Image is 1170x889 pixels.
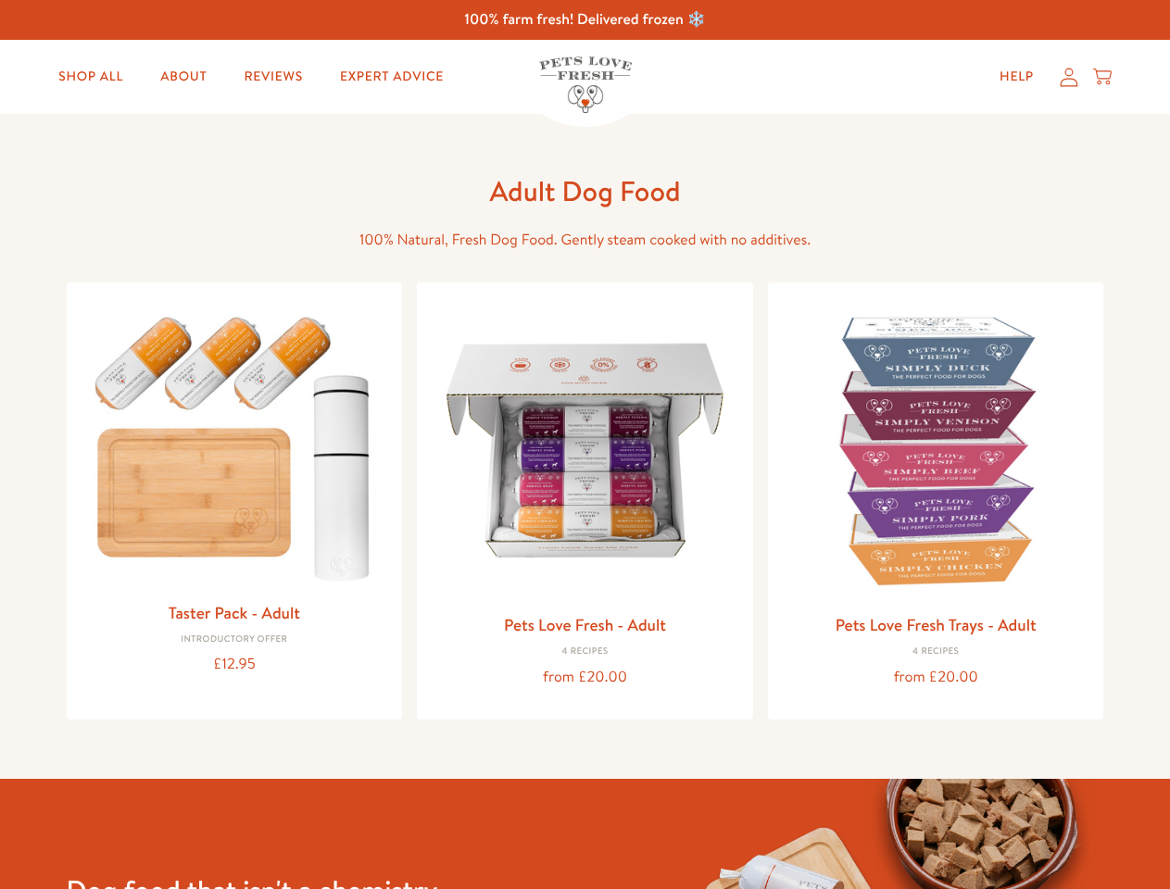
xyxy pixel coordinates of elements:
h1: Adult Dog Food [289,173,882,209]
div: from £20.00 [783,665,1089,690]
div: 4 Recipes [783,646,1089,657]
img: Pets Love Fresh [539,56,632,113]
img: Pets Love Fresh - Adult [432,297,738,604]
a: Pets Love Fresh Trays - Adult [836,613,1037,636]
img: Pets Love Fresh Trays - Adult [783,297,1089,604]
div: Introductory Offer [82,634,388,645]
div: 4 Recipes [432,646,738,657]
a: Pets Love Fresh - Adult [504,613,666,636]
a: Reviews [229,58,317,95]
a: Expert Advice [325,58,459,95]
div: from £20.00 [432,665,738,690]
a: Taster Pack - Adult [169,601,300,624]
a: Help [985,58,1049,95]
span: 100% Natural, Fresh Dog Food. Gently steam cooked with no additives. [359,230,811,250]
a: About [145,58,221,95]
div: £12.95 [82,652,388,677]
a: Shop All [44,58,138,95]
img: Taster Pack - Adult [82,297,388,591]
